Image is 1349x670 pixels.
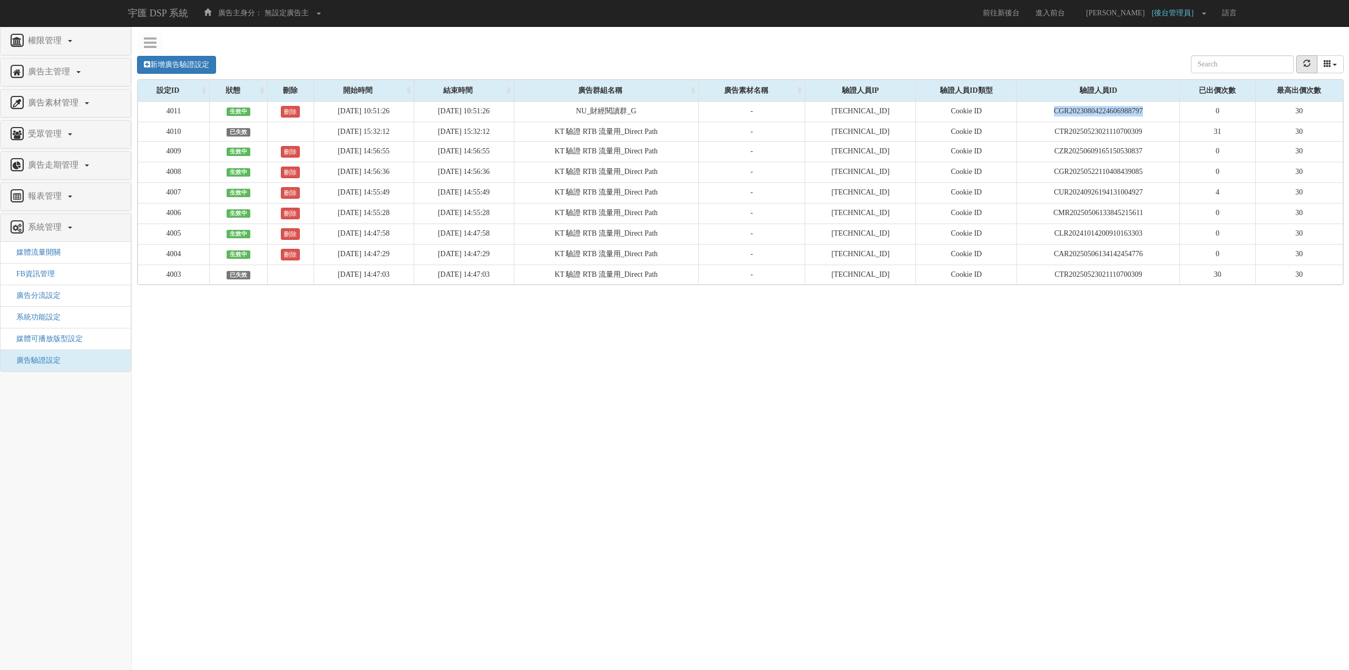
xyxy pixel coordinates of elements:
td: 30 [1255,244,1343,265]
td: - [698,122,805,141]
span: 無設定廣告主 [265,9,309,17]
td: [DATE] 14:55:28 [314,203,414,224]
td: 0 [1180,224,1255,244]
td: KT 驗證 RTB 流量用_Direct Path [514,224,698,244]
a: 系統管理 [8,219,123,236]
div: 刪除 [268,80,313,101]
span: FB資訊管理 [8,270,55,278]
td: 30 [1180,265,1255,284]
a: 權限管理 [8,33,123,50]
td: [TECHNICAL_ID] [805,244,916,265]
a: 媒體可播放版型設定 [8,335,83,343]
span: 報表管理 [25,191,67,200]
span: 生效中 [227,209,251,218]
a: 刪除 [281,228,300,240]
td: - [698,244,805,265]
span: 已失效 [227,128,251,137]
td: 0 [1180,244,1255,265]
td: KT 驗證 RTB 流量用_Direct Path [514,265,698,284]
span: 生效中 [227,108,251,116]
button: columns [1317,55,1344,73]
td: CTR20250523021110700309 [1017,122,1180,141]
td: [DATE] 14:55:49 [314,182,414,203]
a: 新增廣告驗證設定 [137,56,216,74]
td: Cookie ID [916,244,1017,265]
td: 4009 [138,141,210,162]
a: 廣告主管理 [8,64,123,81]
td: CGR20230804224606988797 [1017,101,1180,122]
td: 30 [1255,203,1343,224]
span: 權限管理 [25,36,67,45]
td: [TECHNICAL_ID] [805,265,916,284]
td: 30 [1255,265,1343,284]
td: 0 [1180,141,1255,162]
div: 設定ID [138,80,209,101]
td: KT 驗證 RTB 流量用_Direct Path [514,244,698,265]
td: CGR20250522110408439085 [1017,162,1180,182]
td: 31 [1180,122,1255,141]
td: CUR20240926194131004927 [1017,182,1180,203]
div: 開始時間 [314,80,414,101]
div: 廣告群組名稱 [514,80,698,101]
td: [TECHNICAL_ID] [805,224,916,244]
td: [DATE] 10:51:26 [314,101,414,122]
td: [TECHNICAL_ID] [805,203,916,224]
td: 30 [1255,182,1343,203]
a: 廣告素材管理 [8,95,123,112]
div: 驗證人員ID類型 [916,80,1016,101]
td: - [698,203,805,224]
td: - [698,162,805,182]
td: [DATE] 14:47:03 [314,265,414,284]
td: Cookie ID [916,101,1017,122]
td: KT 驗證 RTB 流量用_Direct Path [514,162,698,182]
a: 受眾管理 [8,126,123,143]
td: CTR20250523021110700309 [1017,265,1180,284]
td: 4008 [138,162,210,182]
td: [DATE] 14:47:58 [314,224,414,244]
span: [PERSON_NAME] [1081,9,1150,17]
td: 0 [1180,203,1255,224]
a: 系統功能設定 [8,313,61,321]
span: 廣告分流設定 [8,292,61,299]
td: 30 [1255,141,1343,162]
span: 已失效 [227,271,251,279]
td: [DATE] 15:32:12 [314,122,414,141]
td: NU_財經閱讀群_G [514,101,698,122]
td: [DATE] 14:56:36 [314,162,414,182]
td: 4006 [138,203,210,224]
td: 30 [1255,224,1343,244]
div: 已出價次數 [1180,80,1255,101]
input: Search [1191,55,1294,73]
td: 0 [1180,162,1255,182]
td: [TECHNICAL_ID] [805,141,916,162]
a: 刪除 [281,146,300,158]
td: 4005 [138,224,210,244]
span: 生效中 [227,250,251,259]
a: 刪除 [281,208,300,219]
span: 媒體流量開關 [8,248,61,256]
td: [DATE] 14:55:49 [414,182,514,203]
td: - [698,141,805,162]
td: 4003 [138,265,210,284]
td: - [698,182,805,203]
td: Cookie ID [916,141,1017,162]
td: 4004 [138,244,210,265]
div: 廣告素材名稱 [699,80,805,101]
td: [TECHNICAL_ID] [805,101,916,122]
td: - [698,265,805,284]
div: 狀態 [210,80,267,101]
div: 驗證人員IP [805,80,915,101]
span: 生效中 [227,189,251,197]
span: 廣告主身分： [218,9,262,17]
td: [TECHNICAL_ID] [805,182,916,203]
td: Cookie ID [916,162,1017,182]
td: 4010 [138,122,210,141]
a: 報表管理 [8,188,123,205]
div: 結束時間 [414,80,514,101]
td: 4 [1180,182,1255,203]
td: Cookie ID [916,265,1017,284]
td: Cookie ID [916,203,1017,224]
td: 30 [1255,122,1343,141]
